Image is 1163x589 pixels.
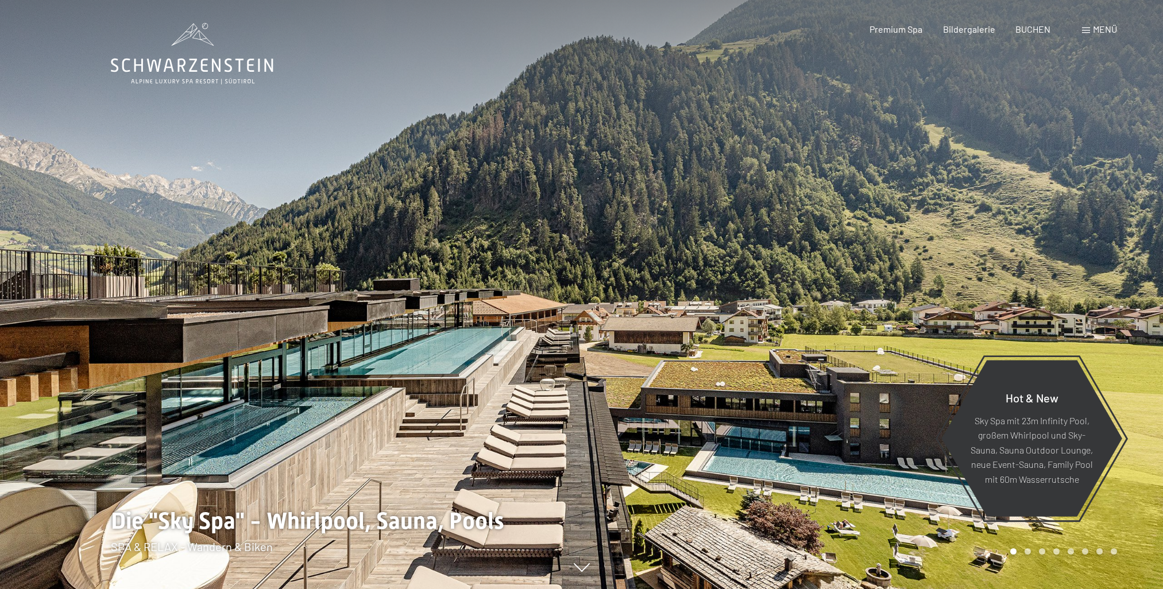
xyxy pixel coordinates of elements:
[943,24,995,34] a: Bildergalerie
[1053,548,1060,555] div: Carousel Page 4
[1039,548,1045,555] div: Carousel Page 3
[870,24,922,34] a: Premium Spa
[941,359,1123,517] a: Hot & New Sky Spa mit 23m Infinity Pool, großem Whirlpool und Sky-Sauna, Sauna Outdoor Lounge, ne...
[1096,548,1103,555] div: Carousel Page 7
[1015,24,1050,34] a: BUCHEN
[1006,390,1058,404] span: Hot & New
[1082,548,1088,555] div: Carousel Page 6
[969,413,1094,486] p: Sky Spa mit 23m Infinity Pool, großem Whirlpool und Sky-Sauna, Sauna Outdoor Lounge, neue Event-S...
[1093,24,1117,34] span: Menü
[1010,548,1017,555] div: Carousel Page 1 (Current Slide)
[1025,548,1031,555] div: Carousel Page 2
[1111,548,1117,555] div: Carousel Page 8
[1068,548,1074,555] div: Carousel Page 5
[1006,548,1117,555] div: Carousel Pagination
